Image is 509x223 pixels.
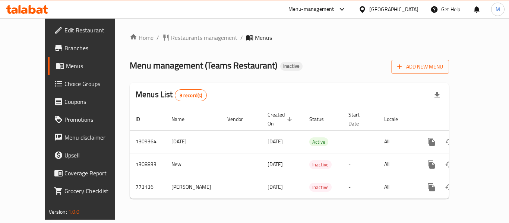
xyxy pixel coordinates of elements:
td: 1308833 [130,153,165,176]
div: Menu-management [288,5,334,14]
div: Inactive [280,62,303,71]
a: Promotions [48,111,130,128]
span: Menu management ( Teams Restaurant ) [130,57,277,74]
td: - [342,153,378,176]
span: [DATE] [268,182,283,192]
span: Promotions [64,115,124,124]
span: Locale [384,115,408,124]
span: Menus [255,33,272,42]
div: Active [309,137,328,146]
span: Inactive [309,183,332,192]
button: more [423,133,440,151]
td: - [342,130,378,153]
button: more [423,156,440,173]
span: [DATE] [268,159,283,169]
nav: breadcrumb [130,33,449,42]
span: [DATE] [268,137,283,146]
a: Edit Restaurant [48,21,130,39]
span: Branches [64,44,124,52]
table: enhanced table [130,108,500,199]
span: Menus [66,61,124,70]
span: Restaurants management [171,33,237,42]
div: Total records count [175,89,207,101]
span: Name [171,115,194,124]
h2: Menus List [136,89,207,101]
a: Menu disclaimer [48,128,130,146]
span: Grocery Checklist [64,187,124,195]
th: Actions [417,108,500,131]
span: Add New Menu [397,62,443,71]
button: Change Status [440,178,458,196]
a: Home [130,33,154,42]
a: Branches [48,39,130,57]
span: Coverage Report [64,169,124,178]
button: Change Status [440,133,458,151]
button: Add New Menu [391,60,449,74]
div: [GEOGRAPHIC_DATA] [369,5,418,13]
span: Status [309,115,333,124]
span: Menu disclaimer [64,133,124,142]
td: [PERSON_NAME] [165,176,221,198]
span: Vendor [227,115,253,124]
button: more [423,178,440,196]
li: / [240,33,243,42]
span: Start Date [348,110,369,128]
div: Inactive [309,160,332,169]
td: [DATE] [165,130,221,153]
td: All [378,176,417,198]
a: Restaurants management [162,33,237,42]
span: Upsell [64,151,124,160]
a: Upsell [48,146,130,164]
span: M [496,5,500,13]
td: 1309364 [130,130,165,153]
a: Choice Groups [48,75,130,93]
td: All [378,130,417,153]
span: 3 record(s) [175,92,207,99]
span: 1.0.0 [68,207,80,217]
a: Coverage Report [48,164,130,182]
li: / [157,33,159,42]
span: Version: [49,207,67,217]
td: All [378,153,417,176]
a: Grocery Checklist [48,182,130,200]
span: Edit Restaurant [64,26,124,35]
span: Coupons [64,97,124,106]
a: Menus [48,57,130,75]
span: ID [136,115,150,124]
td: - [342,176,378,198]
td: 773136 [130,176,165,198]
a: Coupons [48,93,130,111]
span: Choice Groups [64,79,124,88]
td: New [165,153,221,176]
span: Active [309,138,328,146]
span: Inactive [309,160,332,169]
span: Inactive [280,63,303,69]
div: Export file [428,86,446,104]
span: Created On [268,110,294,128]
